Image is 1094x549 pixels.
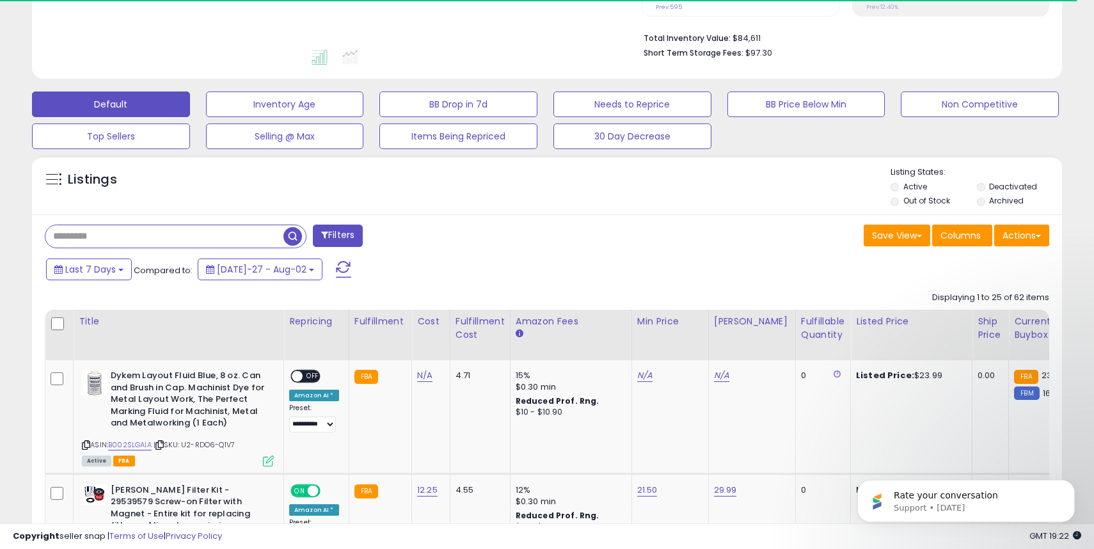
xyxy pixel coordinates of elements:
a: N/A [637,369,653,382]
b: [PERSON_NAME] Filter Kit - 29539579 Screw-on Filter with Magnet - Entire kit for replacing filter... [111,484,266,547]
span: [DATE]-27 - Aug-02 [217,263,306,276]
button: Last 7 Days [46,259,132,280]
span: Compared to: [134,264,193,276]
a: B002SLGAIA [108,440,152,450]
span: OFF [319,485,339,496]
b: Reduced Prof. Rng. [516,395,599,406]
small: Prev: 595 [656,3,682,11]
b: Total Inventory Value: [644,33,731,44]
div: 4.55 [456,484,500,496]
div: $23.99 [856,370,962,381]
div: 0 [801,484,841,496]
div: 15% [516,370,622,381]
iframe: Intercom notifications message [838,453,1094,543]
div: Amazon AI * [289,504,339,516]
a: 21.50 [637,484,658,497]
a: N/A [714,369,729,382]
button: BB Price Below Min [727,91,885,117]
button: Columns [932,225,992,246]
strong: Copyright [13,530,59,542]
div: $0.30 min [516,496,622,507]
div: ASIN: [82,370,274,465]
a: 12.25 [417,484,438,497]
div: Fulfillable Quantity [801,315,845,342]
b: Short Term Storage Fees: [644,47,743,58]
div: Displaying 1 to 25 of 62 items [932,292,1049,304]
button: Actions [994,225,1049,246]
button: Non Competitive [901,91,1059,117]
small: FBA [1014,370,1038,384]
label: Archived [989,195,1024,206]
div: Repricing [289,315,344,328]
img: 41lbKOl8+BL._SL40_.jpg [82,370,107,395]
button: Default [32,91,190,117]
button: Items Being Repriced [379,123,537,149]
span: 16.99 [1043,387,1063,399]
a: Terms of Use [109,530,164,542]
span: FBA [113,456,135,466]
button: [DATE]-27 - Aug-02 [198,259,322,280]
b: Listed Price: [856,369,914,381]
button: Selling @ Max [206,123,364,149]
button: 30 Day Decrease [553,123,711,149]
div: 12% [516,484,622,496]
small: FBA [354,370,378,384]
div: Fulfillment [354,315,406,328]
b: Reduced Prof. Rng. [516,510,599,521]
button: Filters [313,225,363,247]
li: $84,611 [644,29,1040,45]
label: Active [903,181,927,192]
span: $97.30 [745,47,772,59]
button: Needs to Reprice [553,91,711,117]
span: | SKU: U2-RDO6-Q1V7 [154,440,235,450]
div: $0.30 min [516,381,622,393]
div: Amazon AI * [289,390,339,401]
div: Fulfillment Cost [456,315,505,342]
button: Save View [864,225,930,246]
label: Out of Stock [903,195,950,206]
a: N/A [417,369,432,382]
div: 0 [801,370,841,381]
div: Min Price [637,315,703,328]
a: Privacy Policy [166,530,222,542]
label: Deactivated [989,181,1037,192]
div: Current Buybox Price [1014,315,1080,342]
b: Dykem Layout Fluid Blue, 8 oz. Can and Brush in Cap. Machinist Dye for Metal Layout Work, The Per... [111,370,266,433]
a: 29.99 [714,484,737,497]
div: Preset: [289,404,339,433]
div: Cost [417,315,445,328]
div: 4.71 [456,370,500,381]
div: seller snap | | [13,530,222,543]
span: Columns [940,229,981,242]
small: FBM [1014,386,1039,400]
div: Listed Price [856,315,967,328]
div: [PERSON_NAME] [714,315,790,328]
small: FBA [354,484,378,498]
div: Amazon Fees [516,315,626,328]
span: OFF [303,371,323,382]
div: $10 - $10.90 [516,407,622,418]
div: 0.00 [978,370,999,381]
img: 41V3+TFUufL._SL40_.jpg [82,484,107,505]
small: Amazon Fees. [516,328,523,340]
h5: Listings [68,171,117,189]
button: Top Sellers [32,123,190,149]
span: Last 7 Days [65,263,116,276]
button: BB Drop in 7d [379,91,537,117]
small: Prev: 12.40% [866,3,898,11]
div: Title [79,315,278,328]
div: Ship Price [978,315,1003,342]
span: 23.99 [1042,369,1065,381]
button: Inventory Age [206,91,364,117]
p: Listing States: [891,166,1061,179]
span: All listings currently available for purchase on Amazon [82,456,111,466]
span: ON [292,485,308,496]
